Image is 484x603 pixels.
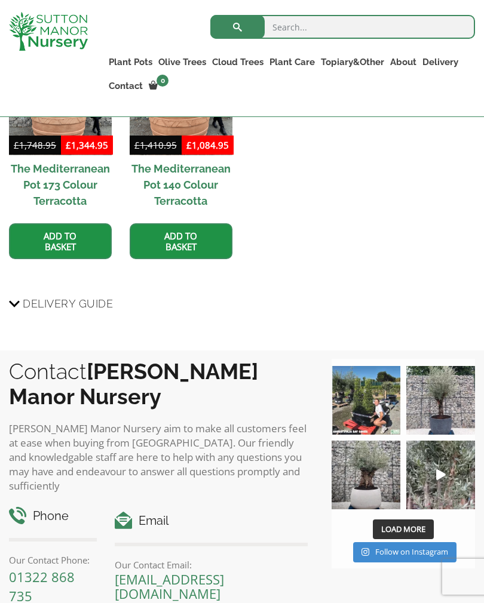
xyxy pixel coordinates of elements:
[375,546,448,557] span: Follow on Instagram
[209,54,266,70] a: Cloud Trees
[106,54,155,70] a: Plant Pots
[419,54,461,70] a: Delivery
[210,15,475,39] input: Search...
[373,519,434,540] button: Load More
[9,507,97,525] h4: Phone
[157,75,169,87] span: 0
[9,53,112,214] a: Sale! The Mediterranean Pot 173 Colour Terracotta
[186,139,229,151] bdi: 1,084.95
[436,469,446,480] svg: Play
[332,441,400,509] img: Check out this beauty we potted at our nursery today ❤️‍🔥 A huge, ancient gnarled Olive tree plan...
[146,78,172,94] a: 0
[23,293,113,315] span: Delivery Guide
[130,53,232,214] a: Sale! The Mediterranean Pot 140 Colour Terracotta
[406,441,475,509] a: Play
[387,54,419,70] a: About
[134,139,177,151] bdi: 1,410.95
[332,366,400,435] img: Our elegant & picturesque Angustifolia Cones are an exquisite addition to your Bay Tree collectio...
[362,547,369,556] svg: Instagram
[155,54,209,70] a: Olive Trees
[381,524,425,534] span: Load More
[130,155,232,214] h2: The Mediterranean Pot 140 Colour Terracotta
[9,553,97,567] p: Our Contact Phone:
[186,139,192,151] span: £
[115,558,308,572] p: Our Contact Email:
[9,12,88,51] img: logo
[134,139,140,151] span: £
[115,512,308,530] h4: Email
[66,139,108,151] bdi: 1,344.95
[106,78,146,94] a: Contact
[9,359,258,409] b: [PERSON_NAME] Manor Nursery
[353,542,457,562] a: Instagram Follow on Instagram
[66,139,71,151] span: £
[318,54,387,70] a: Topiary&Other
[115,570,224,602] a: [EMAIL_ADDRESS][DOMAIN_NAME]
[406,441,475,509] img: New arrivals Monday morning of beautiful olive trees 🤩🤩 The weather is beautiful this summer, gre...
[9,422,308,493] p: [PERSON_NAME] Manor Nursery aim to make all customers feel at ease when buying from [GEOGRAPHIC_D...
[9,359,308,409] h2: Contact
[130,223,232,259] a: Add to basket: “The Mediterranean Pot 140 Colour Terracotta”
[14,139,56,151] bdi: 1,748.95
[9,223,112,259] a: Add to basket: “The Mediterranean Pot 173 Colour Terracotta”
[406,366,475,435] img: A beautiful multi-stem Spanish Olive tree potted in our luxurious fibre clay pots 😍😍
[14,139,19,151] span: £
[9,155,112,214] h2: The Mediterranean Pot 173 Colour Terracotta
[266,54,318,70] a: Plant Care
